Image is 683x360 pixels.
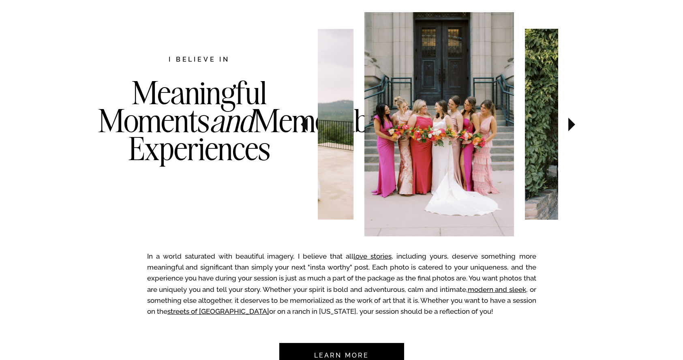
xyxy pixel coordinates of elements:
a: modern and sleek [468,285,526,294]
a: love stories [353,252,392,260]
h3: Meaningful Moments Memorable Experiences [98,79,301,195]
img: Bride and groom walking for a portrait [525,29,652,219]
h2: I believe in [126,55,273,66]
img: Bridesmaids in downtown [364,12,514,236]
a: streets of [GEOGRAPHIC_DATA] [167,307,269,315]
i: and [210,101,253,140]
img: Wedding ceremony in front of the statue of liberty [226,29,353,219]
p: In a world saturated with beautiful imagery, I believe that all , including yours, deserve someth... [147,251,536,321]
